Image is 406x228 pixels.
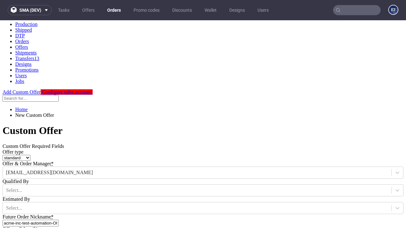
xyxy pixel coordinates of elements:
[3,176,30,181] label: Estimated By
[15,41,32,47] a: Designs
[34,35,39,41] span: 13
[15,92,403,98] li: New Custom Offer
[19,8,41,12] span: sma (dev)
[3,123,64,129] span: Custom Offer Required Fields
[15,53,27,58] a: Users
[103,5,125,15] a: Orders
[389,5,398,14] figcaption: e2
[168,5,196,15] a: Discounts
[15,30,37,35] a: Shipments
[3,158,29,164] label: Qualified By
[3,129,23,134] label: Offer type
[36,206,38,212] abbr: required
[42,69,93,74] span: Configure sales account!
[3,199,59,206] input: Short company name, ie.: 'coca-cola-inc'. Allowed characters: letters, digits, - and _
[15,1,37,7] a: Production
[51,141,54,146] abbr: required
[41,69,93,74] a: Configure sales account!
[254,5,272,15] a: Users
[15,47,39,52] a: Promotions
[15,86,28,92] a: Home
[8,5,52,15] button: sma (dev)
[3,104,403,116] h1: Custom Offer
[15,58,24,64] a: Jobs
[130,5,163,15] a: Promo codes
[201,5,220,15] a: Wallet
[3,75,59,81] input: Search for...
[15,7,32,12] a: Shipped
[51,194,54,199] abbr: required
[226,5,249,15] a: Designs
[15,18,29,24] a: Orders
[3,69,41,74] a: Add Custom Offer
[15,24,28,29] a: Offers
[3,194,54,199] label: Future Order Nickname
[78,5,98,15] a: Offers
[54,5,73,15] a: Tasks
[3,206,38,212] label: Offer valid until
[3,141,54,146] label: Offer & Order Manager
[15,35,39,41] a: Transfers13
[15,13,25,18] a: DTP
